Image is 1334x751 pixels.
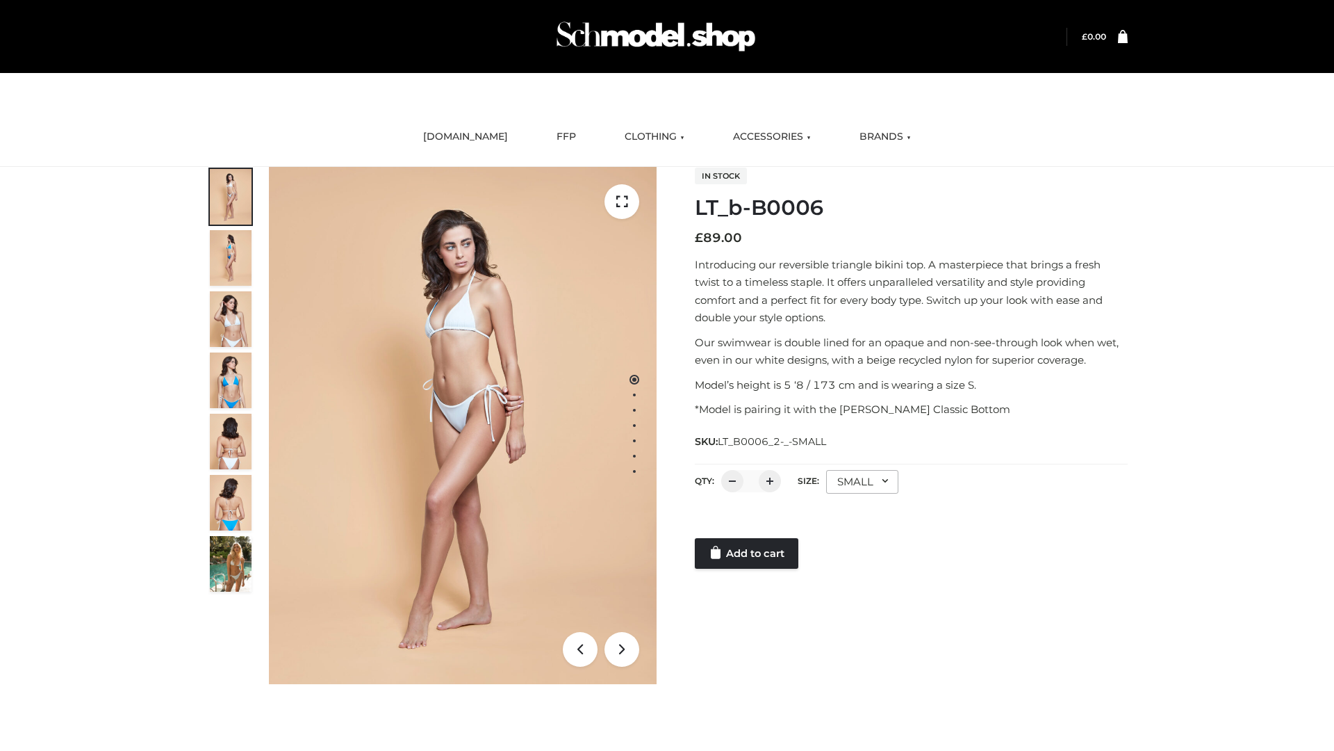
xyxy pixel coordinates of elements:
[1082,31,1106,42] bdi: 0.00
[1082,31,1106,42] a: £0.00
[695,230,742,245] bdi: 89.00
[210,536,252,592] img: Arieltop_CloudNine_AzureSky2.jpg
[695,230,703,245] span: £
[849,122,921,152] a: BRANDS
[210,230,252,286] img: ArielClassicBikiniTop_CloudNine_AzureSky_OW114ECO_2-scaled.jpg
[695,538,798,569] a: Add to cart
[695,376,1128,394] p: Model’s height is 5 ‘8 / 173 cm and is wearing a size S.
[210,169,252,225] img: ArielClassicBikiniTop_CloudNine_AzureSky_OW114ECO_1-scaled.jpg
[210,353,252,408] img: ArielClassicBikiniTop_CloudNine_AzureSky_OW114ECO_4-scaled.jpg
[210,414,252,469] img: ArielClassicBikiniTop_CloudNine_AzureSky_OW114ECO_7-scaled.jpg
[269,167,657,684] img: ArielClassicBikiniTop_CloudNine_AzureSky_OW114ECO_1
[210,475,252,531] img: ArielClassicBikiniTop_CloudNine_AzureSky_OW114ECO_8-scaled.jpg
[718,435,826,448] span: LT_B0006_2-_-SMALL
[695,256,1128,327] p: Introducing our reversible triangle bikini top. A masterpiece that brings a fresh twist to a time...
[695,334,1128,369] p: Our swimwear is double lined for an opaque and non-see-through look when wet, even in our white d...
[723,122,821,152] a: ACCESSORIES
[552,9,760,64] img: Schmodel Admin 964
[695,476,714,486] label: QTY:
[413,122,518,152] a: [DOMAIN_NAME]
[546,122,586,152] a: FFP
[695,195,1128,220] h1: LT_b-B0006
[798,476,819,486] label: Size:
[614,122,695,152] a: CLOTHING
[695,168,747,184] span: In stock
[210,291,252,347] img: ArielClassicBikiniTop_CloudNine_AzureSky_OW114ECO_3-scaled.jpg
[1082,31,1087,42] span: £
[826,470,898,494] div: SMALL
[695,433,827,450] span: SKU:
[695,401,1128,419] p: *Model is pairing it with the [PERSON_NAME] Classic Bottom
